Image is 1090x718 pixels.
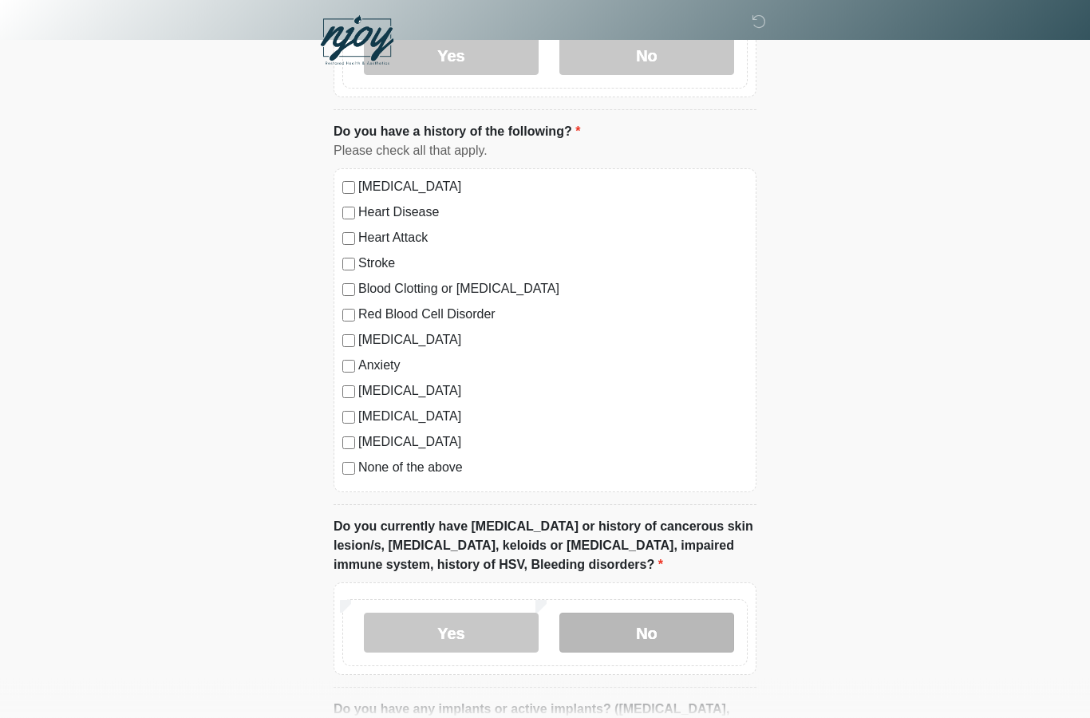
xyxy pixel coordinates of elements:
input: [MEDICAL_DATA] [342,335,355,348]
label: Heart Disease [358,203,748,223]
label: Blood Clotting or [MEDICAL_DATA] [358,280,748,299]
label: Anxiety [358,357,748,376]
input: [MEDICAL_DATA] [342,182,355,195]
input: Stroke [342,258,355,271]
label: Heart Attack [358,229,748,248]
img: NJOY Restored Health & Aesthetics Logo [318,12,397,71]
input: Heart Attack [342,233,355,246]
input: [MEDICAL_DATA] [342,386,355,399]
input: [MEDICAL_DATA] [342,437,355,450]
div: Please check all that apply. [334,142,756,161]
input: Red Blood Cell Disorder [342,310,355,322]
label: Stroke [358,254,748,274]
label: [MEDICAL_DATA] [358,178,748,197]
label: Do you have a history of the following? [334,123,580,142]
input: Anxiety [342,361,355,373]
label: [MEDICAL_DATA] [358,331,748,350]
label: [MEDICAL_DATA] [358,408,748,427]
label: [MEDICAL_DATA] [358,382,748,401]
input: [MEDICAL_DATA] [342,412,355,424]
label: [MEDICAL_DATA] [358,433,748,452]
label: Yes [364,613,539,653]
label: None of the above [358,459,748,478]
label: No [559,613,734,653]
label: Red Blood Cell Disorder [358,306,748,325]
input: Blood Clotting or [MEDICAL_DATA] [342,284,355,297]
input: None of the above [342,463,355,475]
input: Heart Disease [342,207,355,220]
label: Do you currently have [MEDICAL_DATA] or history of cancerous skin lesion/s, [MEDICAL_DATA], keloi... [334,518,756,575]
